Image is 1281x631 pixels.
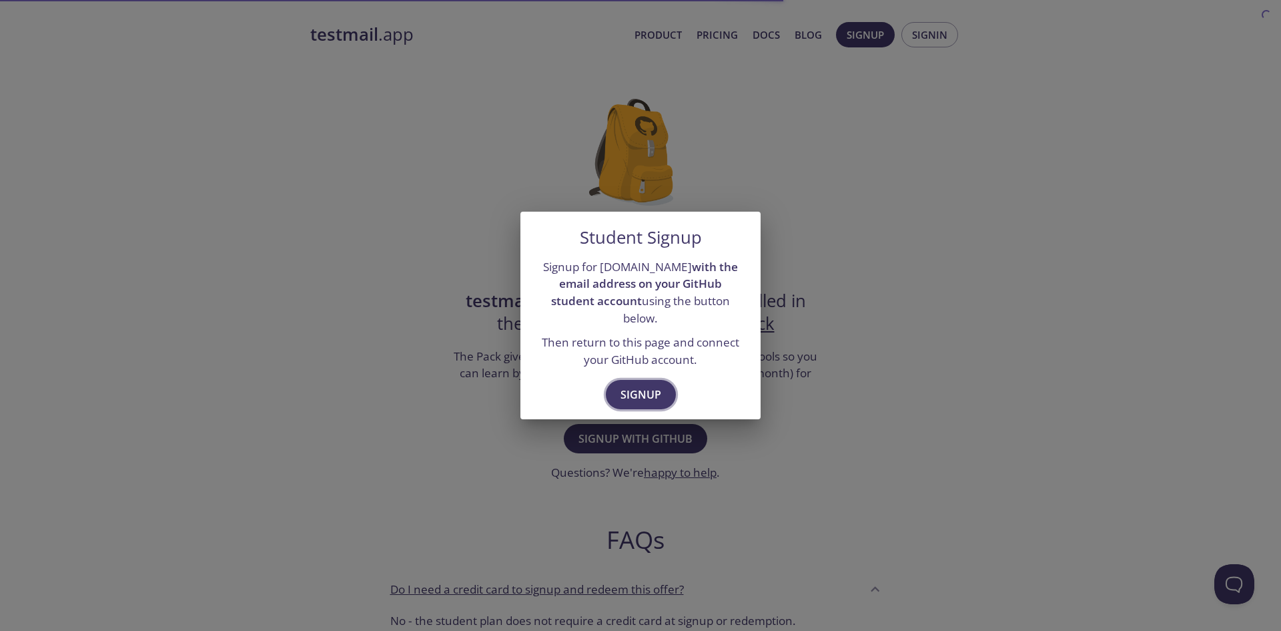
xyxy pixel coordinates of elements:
p: Signup for [DOMAIN_NAME] using the button below. [536,258,745,327]
strong: with the email address on your GitHub student account [551,259,738,308]
h5: Student Signup [580,228,702,248]
button: Signup [606,380,676,409]
p: Then return to this page and connect your GitHub account. [536,334,745,368]
span: Signup [620,385,661,404]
